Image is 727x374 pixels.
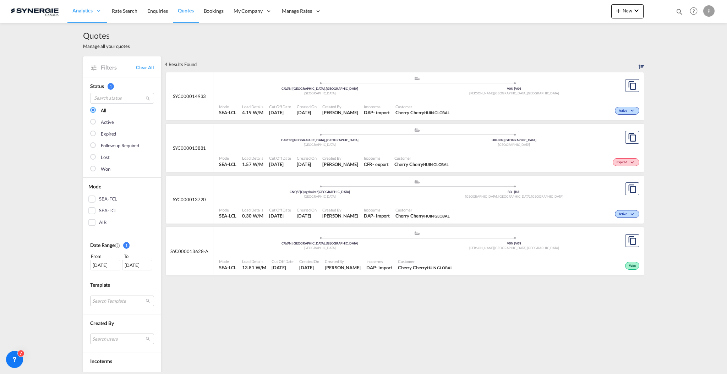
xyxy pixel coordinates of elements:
span: Created By [322,155,358,161]
span: [GEOGRAPHIC_DATA] [498,143,530,147]
span: 1 [108,83,114,90]
div: SYC000013628-A assets/icons/custom/ship-fill.svgassets/icons/custom/roll-o-plane.svgOriginVancouv... [166,227,644,275]
span: | [291,87,293,90]
span: CAMTR [GEOGRAPHIC_DATA], [GEOGRAPHIC_DATA] [281,138,359,142]
span: Cherry Cherry HUIN GLOBAL [394,161,449,167]
span: 22 Sep 2025 [297,109,317,116]
div: Sort by: Created On [639,56,644,72]
div: SEA-LCL [99,207,117,214]
md-icon: assets/icons/custom/copyQuote.svg [628,185,636,193]
span: Customer [398,259,453,264]
span: Quotes [178,7,193,13]
span: 29 Jul 2025 [272,264,294,271]
span: 29 Jul 2025 [299,264,319,271]
md-icon: icon-chevron-down [629,213,638,216]
span: Customer [395,104,450,109]
div: DAP [366,264,376,271]
span: Cut Off Date [269,104,291,109]
span: Cut Off Date [272,259,294,264]
span: Load Details [242,104,263,109]
span: V0N [515,241,521,245]
div: CFR [364,161,373,167]
span: CNQSE Qingshuihe/[GEOGRAPHIC_DATA] [290,190,350,194]
span: Load Details [242,207,263,213]
div: DAP import [364,109,390,116]
div: Change Status Here [615,107,639,115]
md-icon: icon-plus 400-fg [614,6,623,15]
button: Copy Quote [625,182,639,195]
span: SEA-LCL [219,213,236,219]
span: New [614,8,641,13]
span: HKHKG [GEOGRAPHIC_DATA] [492,138,536,142]
md-icon: assets/icons/custom/copyQuote.svg [628,133,636,142]
div: Change Status Here [613,158,639,166]
div: Won [101,166,110,173]
div: AIR [99,219,106,226]
span: Expired [617,160,629,165]
span: Cherry Cherry HUIN GLOBAL [395,109,450,116]
span: Enquiries [147,8,168,14]
div: To [123,253,154,260]
span: Rate Search [112,8,137,14]
div: DAP import [366,264,392,271]
md-checkbox: AIR [88,219,156,226]
span: SEA-LCL [219,161,236,167]
span: Filters [101,64,136,71]
div: [DATE] [122,260,152,270]
span: 1 Aug 2025 [269,213,291,219]
span: CAVAN [GEOGRAPHIC_DATA], [GEOGRAPHIC_DATA] [281,87,358,90]
span: Mode [219,259,236,264]
div: Won [625,262,639,270]
span: SYC000014933 [173,93,206,99]
span: [PERSON_NAME][GEOGRAPHIC_DATA] [469,91,527,95]
span: Created On [297,207,317,213]
span: CAVAN [GEOGRAPHIC_DATA], [GEOGRAPHIC_DATA] [281,241,358,245]
span: [GEOGRAPHIC_DATA] [304,194,336,198]
span: 22 Sep 2025 [269,109,291,116]
span: Cherry Cherry HUIN GLOBAL [395,213,450,219]
span: [GEOGRAPHIC_DATA] [527,91,559,95]
span: V0N [507,87,515,90]
span: Mode [219,104,236,109]
span: Cut Off Date [269,207,291,213]
span: Manage Rates [282,7,312,15]
span: Won [629,264,638,269]
span: Customer [394,155,449,161]
span: 7 Aug 2025 [297,161,317,167]
span: | [514,87,515,90]
span: Created On [299,259,319,264]
span: B3L [508,190,515,194]
span: V0N [515,87,521,90]
span: Created On [297,104,317,109]
span: Incoterms [364,104,390,109]
div: [DATE] [90,260,120,270]
div: Active [101,119,114,126]
span: From To [DATE][DATE] [90,253,154,270]
div: SYC000013881 assets/icons/custom/ship-fill.svgassets/icons/custom/roll-o-plane.svgOriginMontreal,... [166,124,644,172]
span: SEA-LCL [219,109,236,116]
span: 13.81 W/M [242,265,266,270]
md-icon: Created On [115,243,120,248]
div: All [101,107,106,114]
div: icon-magnify [676,8,683,18]
md-icon: icon-chevron-down [632,6,641,15]
div: Expired [101,131,116,138]
span: Incoterms [364,207,390,213]
span: Incoterms [364,155,389,161]
div: DAP import [364,213,390,219]
div: Help [688,5,703,18]
span: HUIN GLOBAL [427,265,453,270]
md-icon: assets/icons/custom/ship-fill.svg [413,77,421,80]
span: | [291,241,293,245]
span: Manage all your quotes [83,43,130,49]
span: [GEOGRAPHIC_DATA] [304,246,336,250]
span: Cherry Cherry HUIN GLOBAL [398,264,453,271]
div: - export [372,161,388,167]
div: Status 1 [90,83,154,90]
img: 1f56c880d42311ef80fc7dca854c8e59.png [11,3,59,19]
md-icon: assets/icons/custom/ship-fill.svg [413,128,421,132]
span: | [300,190,301,194]
button: Copy Quote [625,79,639,92]
div: Follow-up Required [101,142,139,149]
md-icon: assets/icons/custom/copyQuote.svg [628,81,636,90]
